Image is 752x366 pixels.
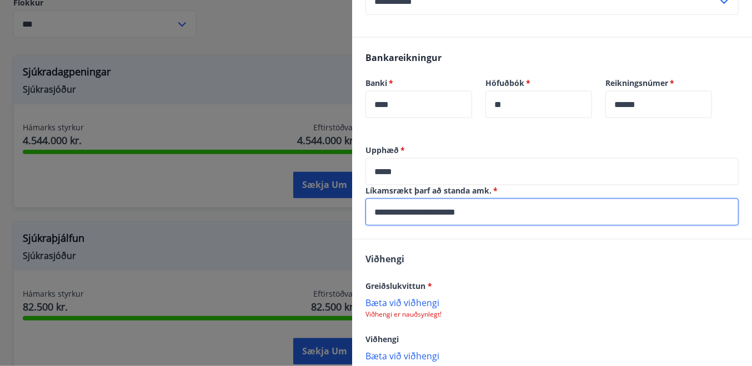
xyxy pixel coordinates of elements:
span: Viðhengi [365,253,404,266]
label: Upphæð [365,145,739,156]
p: Bæta við viðhengi [365,297,739,308]
label: Banki [365,78,472,89]
span: Bankareikningur [365,52,442,64]
label: Reikningsnúmer [605,78,712,89]
div: Líkamsrækt þarf að standa amk. [365,199,739,226]
span: Viðhengi [365,334,399,345]
span: Greiðslukvittun [365,281,432,292]
p: Bæta við viðhengi [365,350,739,362]
div: Upphæð [365,158,739,185]
p: Viðhengi er nauðsynlegt! [365,311,739,319]
label: Höfuðbók [485,78,592,89]
label: Líkamsrækt þarf að standa amk. [365,185,739,196]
